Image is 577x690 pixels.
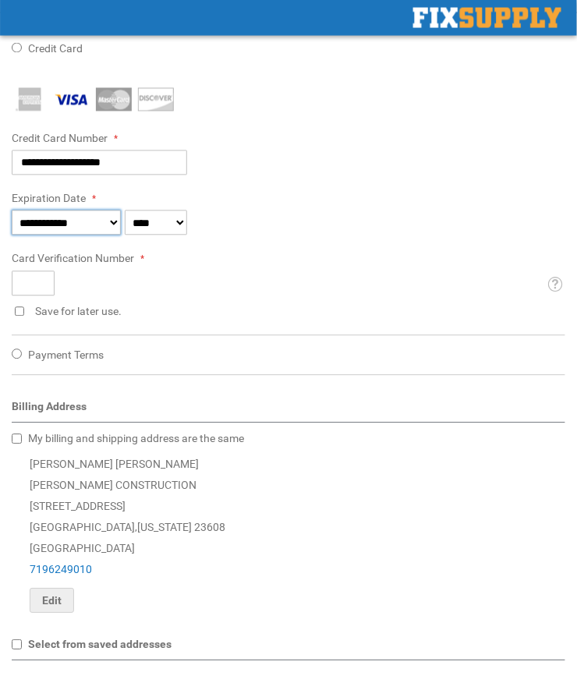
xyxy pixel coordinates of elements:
div: Billing Address [12,399,565,423]
span: Save for later use. [35,306,122,318]
img: Visa [54,88,90,111]
a: 7196249010 [30,564,92,576]
img: American Express [12,88,48,111]
span: Credit Card [28,43,83,55]
span: Card Verification Number [12,253,134,265]
button: Edit [30,589,74,614]
img: Fix Industrial Supply [413,8,561,28]
span: My billing and shipping address are the same [28,433,244,445]
div: [PERSON_NAME] [PERSON_NAME] [PERSON_NAME] CONSTRUCTION [STREET_ADDRESS] [GEOGRAPHIC_DATA] , 23608... [12,455,565,614]
span: Select from saved addresses [28,639,172,651]
span: [US_STATE] [137,522,192,534]
span: Edit [42,595,62,607]
span: Payment Terms [28,349,104,362]
span: Expiration Date [12,193,86,205]
span: Credit Card Number [12,133,108,145]
img: MasterCard [96,88,132,111]
a: store logo [413,8,561,28]
img: Discover [138,88,174,111]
